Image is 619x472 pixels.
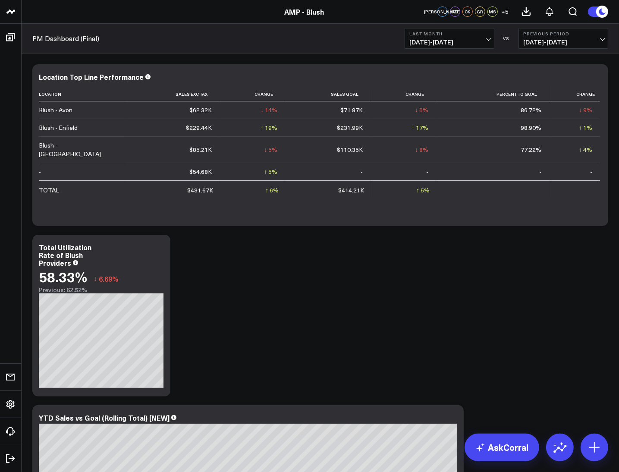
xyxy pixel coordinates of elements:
[361,167,363,176] div: -
[409,31,490,36] b: Last Month
[521,106,541,114] div: 86.72%
[437,6,448,17] div: [PERSON_NAME]
[415,145,428,154] div: ↓ 8%
[436,87,549,101] th: Percent To Goal
[462,6,473,17] div: CK
[337,123,363,132] div: $231.99K
[337,145,363,154] div: $110.35K
[187,186,213,195] div: $431.67K
[405,28,494,49] button: Last Month[DATE]-[DATE]
[32,34,99,43] a: PM Dashboard (Final)
[39,123,78,132] div: Blush - Enfield
[412,123,428,132] div: ↑ 17%
[39,87,125,101] th: Location
[499,36,514,41] div: VS
[39,106,72,114] div: Blush - Avon
[371,87,436,101] th: Change
[521,145,541,154] div: 77.22%
[186,123,212,132] div: $229.44K
[264,167,277,176] div: ↑ 5%
[539,167,541,176] div: -
[220,87,285,101] th: Change
[39,413,170,422] div: YTD Sales vs Goal (Rolling Total) [NEW]
[502,9,509,15] span: + 5
[415,106,428,114] div: ↓ 6%
[475,6,485,17] div: GR
[39,72,144,82] div: Location Top Line Performance
[39,242,91,267] div: Total Utilization Rate of Blush Providers
[285,87,370,101] th: Sales Goal
[549,87,600,101] th: Change
[264,145,277,154] div: ↓ 5%
[416,186,430,195] div: ↑ 5%
[39,186,59,195] div: TOTAL
[39,167,41,176] div: -
[189,106,212,114] div: $62.32K
[409,39,490,46] span: [DATE] - [DATE]
[521,123,541,132] div: 98.90%
[523,31,603,36] b: Previous Period
[465,434,539,461] a: AskCorral
[39,141,117,158] div: Blush - [GEOGRAPHIC_DATA]
[189,145,212,154] div: $85.21K
[338,186,364,195] div: $414.21K
[189,167,212,176] div: $54.68K
[39,269,87,284] div: 58.33%
[125,87,220,101] th: Sales Exc Tax
[261,123,277,132] div: ↑ 19%
[426,167,428,176] div: -
[450,6,460,17] div: KD
[523,39,603,46] span: [DATE] - [DATE]
[340,106,363,114] div: $71.87K
[99,274,119,283] span: 6.69%
[265,186,279,195] div: ↑ 6%
[579,145,592,154] div: ↑ 4%
[579,106,592,114] div: ↓ 9%
[579,123,592,132] div: ↑ 1%
[590,167,592,176] div: -
[500,6,510,17] button: +5
[94,273,97,284] span: ↓
[487,6,498,17] div: MS
[39,286,164,293] div: Previous: 62.52%
[261,106,277,114] div: ↓ 14%
[518,28,608,49] button: Previous Period[DATE]-[DATE]
[284,7,324,16] a: AMP - Blush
